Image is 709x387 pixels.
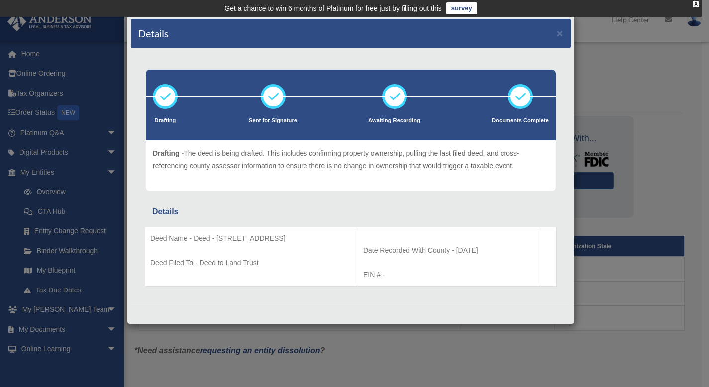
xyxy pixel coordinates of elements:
[153,149,184,157] span: Drafting -
[557,28,563,38] button: ×
[693,1,699,7] div: close
[492,116,549,126] p: Documents Complete
[150,257,353,269] p: Deed Filed To - Deed to Land Trust
[224,2,442,14] div: Get a chance to win 6 months of Platinum for free just by filling out this
[249,116,297,126] p: Sent for Signature
[153,147,549,172] p: The deed is being drafted. This includes confirming property ownership, pulling the last filed de...
[153,116,178,126] p: Drafting
[363,269,536,281] p: EIN # -
[368,116,420,126] p: Awaiting Recording
[152,205,549,219] div: Details
[150,232,353,245] p: Deed Name - Deed - [STREET_ADDRESS]
[446,2,477,14] a: survey
[138,26,169,40] h4: Details
[363,244,536,257] p: Date Recorded With County - [DATE]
